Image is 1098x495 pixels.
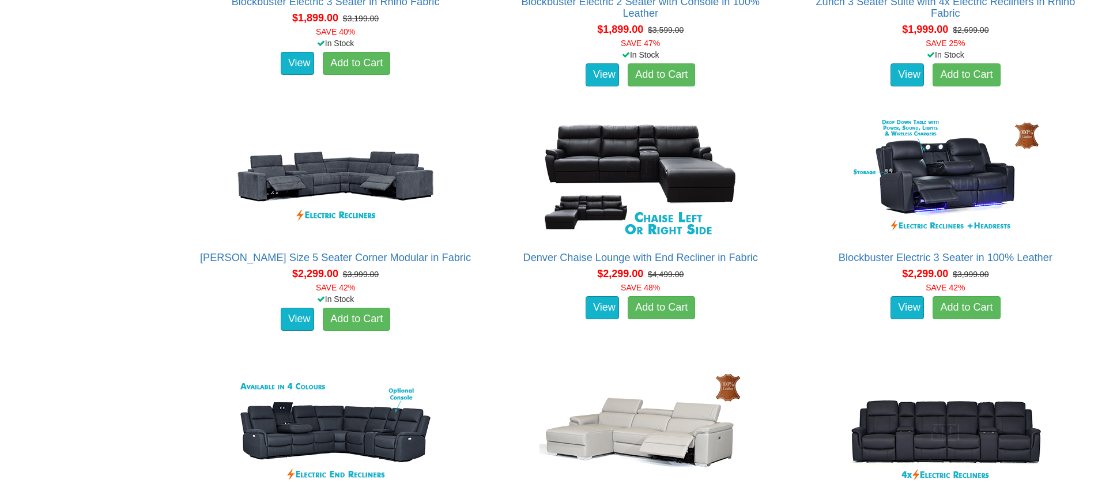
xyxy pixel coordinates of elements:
a: Add to Cart [323,308,390,331]
font: SAVE 25% [926,39,965,48]
del: $4,499.00 [648,270,684,279]
a: Add to Cart [323,52,390,75]
a: Blockbuster Electric 3 Seater in 100% Leather [839,252,1052,263]
div: In Stock [495,49,787,61]
a: Add to Cart [628,63,695,86]
del: $3,199.00 [343,14,379,23]
span: $2,299.00 [292,268,338,279]
span: $1,999.00 [902,24,948,35]
img: Marlow King Size 5 Seater Corner Modular in Fabric [232,114,439,240]
a: View [586,296,619,319]
font: SAVE 47% [621,39,660,48]
del: $3,999.00 [343,270,379,279]
del: $3,599.00 [648,25,684,35]
span: $1,899.00 [597,24,643,35]
del: $2,699.00 [953,25,988,35]
div: In Stock [189,293,481,305]
a: View [891,296,924,319]
a: View [281,52,314,75]
a: Denver Chaise Lounge with End Recliner in Fabric [523,252,758,263]
span: $2,299.00 [597,268,643,279]
a: Add to Cart [933,63,1000,86]
div: In Stock [799,49,1092,61]
a: View [891,63,924,86]
font: SAVE 42% [926,283,965,292]
a: Add to Cart [933,296,1000,319]
font: SAVE 40% [316,27,355,36]
a: View [586,63,619,86]
span: $2,299.00 [902,268,948,279]
font: SAVE 42% [316,283,355,292]
span: $1,899.00 [292,12,338,24]
del: $3,999.00 [953,270,988,279]
a: View [281,308,314,331]
a: [PERSON_NAME] Size 5 Seater Corner Modular in Fabric [200,252,471,263]
font: SAVE 48% [621,283,660,292]
img: Blockbuster Electric 3 Seater in 100% Leather [842,114,1049,240]
div: In Stock [189,37,481,49]
img: Denver Chaise Lounge with End Recliner in Fabric [537,114,744,240]
a: Add to Cart [628,296,695,319]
